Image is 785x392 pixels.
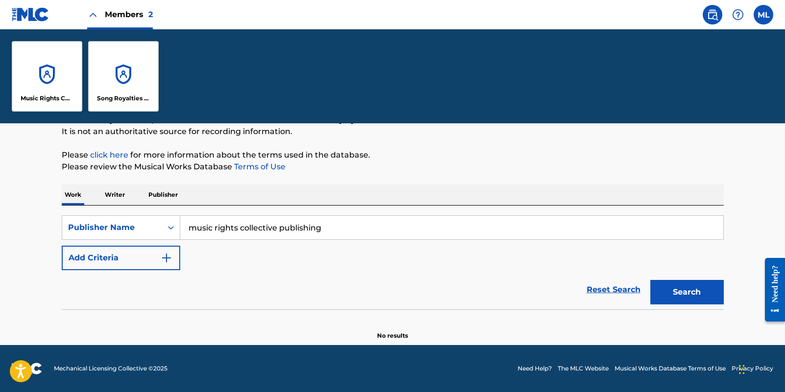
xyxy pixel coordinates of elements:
img: Close [87,9,99,21]
p: Publisher [145,184,181,205]
img: help [732,9,744,21]
a: Reset Search [582,279,645,300]
a: AccountsSong Royalties Publishing [88,41,159,112]
div: User Menu [754,5,773,24]
p: Writer [102,184,128,205]
iframe: Chat Widget [736,345,785,392]
div: Drag [739,355,745,384]
a: The MLC Website [558,364,609,373]
a: Privacy Policy [732,364,773,373]
p: No results [377,320,408,340]
span: Mechanical Licensing Collective © 2025 [54,364,167,373]
a: Need Help? [518,364,552,373]
img: search [707,9,718,21]
p: Please review the Musical Works Database [62,161,724,173]
button: Add Criteria [62,246,180,270]
a: Terms of Use [232,162,285,171]
p: Work [62,184,84,205]
p: It is not an authoritative source for recording information. [62,126,724,138]
p: Song Royalties Publishing [97,94,150,103]
div: Publisher Name [68,222,156,233]
img: logo [12,363,42,374]
span: 2 [148,10,153,19]
p: Please for more information about the terms used in the database. [62,149,724,161]
img: 9d2ae6d4665cec9f34b9.svg [161,252,172,264]
iframe: Resource Center [758,250,785,329]
span: Members [105,9,153,20]
img: MLC Logo [12,7,49,22]
a: Public Search [703,5,722,24]
div: Help [728,5,748,24]
a: AccountsMusic Rights Collective Publishing [12,41,82,112]
a: click here [90,150,128,160]
a: Musical Works Database Terms of Use [615,364,726,373]
form: Search Form [62,215,724,309]
p: Music Rights Collective Publishing [21,94,74,103]
button: Search [650,280,724,304]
